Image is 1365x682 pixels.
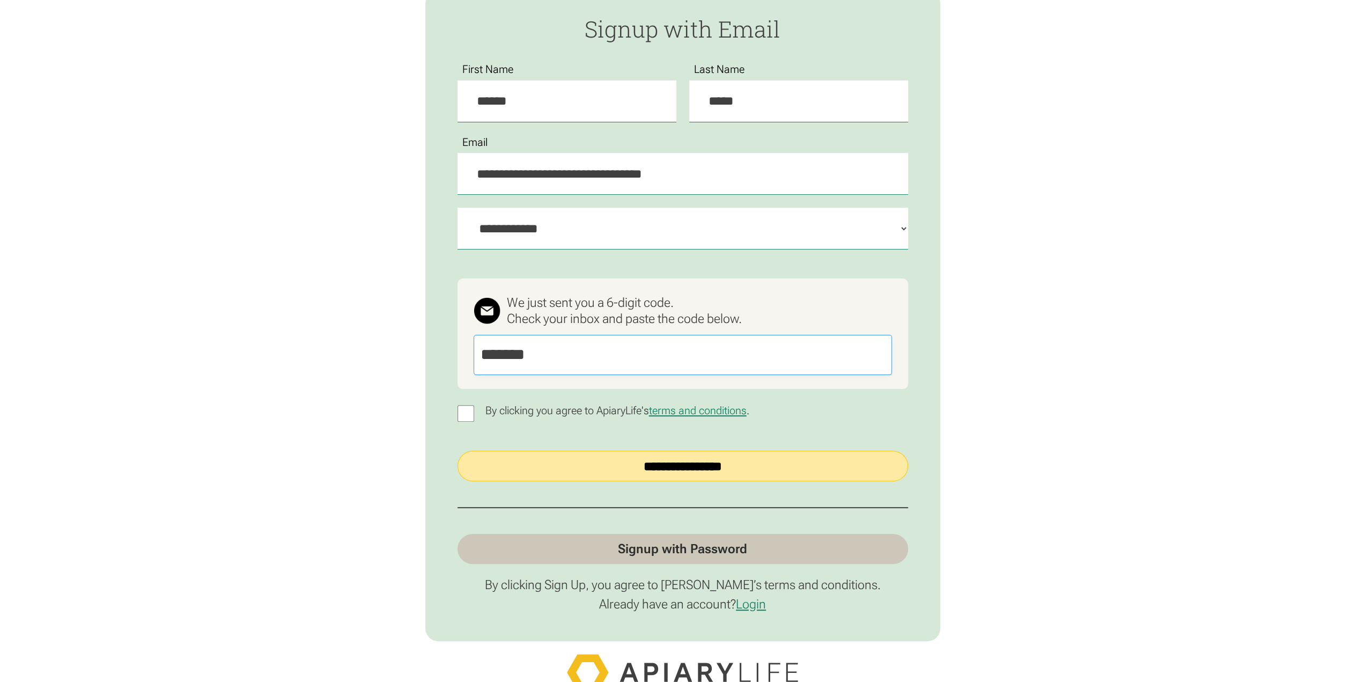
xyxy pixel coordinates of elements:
[458,136,493,149] label: Email
[458,577,908,593] p: By clicking Sign Up, you agree to [PERSON_NAME]’s terms and conditions.
[689,63,750,76] label: Last Name
[736,597,766,612] a: Login
[481,405,755,417] p: By clicking you agree to ApiaryLife's .
[649,404,747,417] a: terms and conditions
[458,63,519,76] label: First Name
[507,295,742,327] div: We just sent you a 6-digit code. Check your inbox and paste the code below.
[458,534,908,564] a: Signup with Password
[458,17,908,41] h2: Signup with Email
[458,596,908,612] p: Already have an account?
